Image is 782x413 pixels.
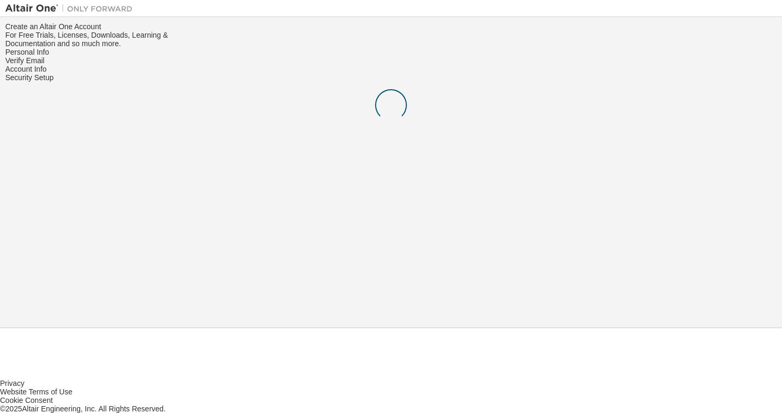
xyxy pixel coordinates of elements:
[5,31,777,48] div: For Free Trials, Licenses, Downloads, Learning & Documentation and so much more.
[5,73,777,82] div: Security Setup
[5,22,777,31] div: Create an Altair One Account
[5,48,777,56] div: Personal Info
[5,65,777,73] div: Account Info
[5,56,777,65] div: Verify Email
[5,3,138,14] img: Altair One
